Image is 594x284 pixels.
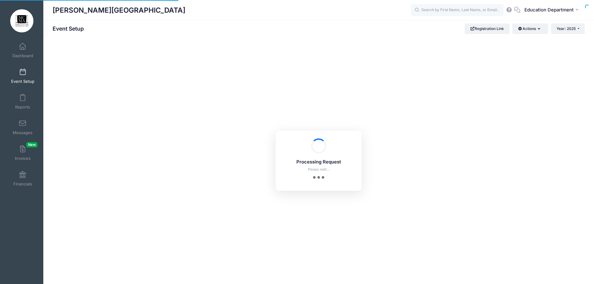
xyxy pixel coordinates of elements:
img: Marietta Cobb Museum of Art [10,9,33,32]
span: Financials [13,181,32,187]
a: Event Setup [8,65,37,87]
span: Reports [15,104,30,110]
a: Dashboard [8,40,37,61]
span: Education Department [524,6,574,13]
a: Financials [8,168,37,189]
button: Education Department [520,3,585,17]
span: New [26,142,37,147]
a: Registration Link [465,23,510,34]
a: Reports [8,91,37,112]
span: Event Setup [11,79,34,84]
span: Year: 2025 [557,26,576,31]
span: Messages [13,130,32,135]
h5: Processing Request [284,159,354,165]
p: Please wait... [284,167,354,172]
input: Search by First Name, Last Name, or Email... [411,4,504,16]
a: InvoicesNew [8,142,37,164]
h1: [PERSON_NAME][GEOGRAPHIC_DATA] [53,3,185,17]
a: Messages [8,117,37,138]
span: Invoices [15,156,31,161]
span: Dashboard [12,53,33,58]
h1: Event Setup [53,25,89,32]
button: Year: 2025 [551,23,585,34]
button: Actions [512,23,548,34]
